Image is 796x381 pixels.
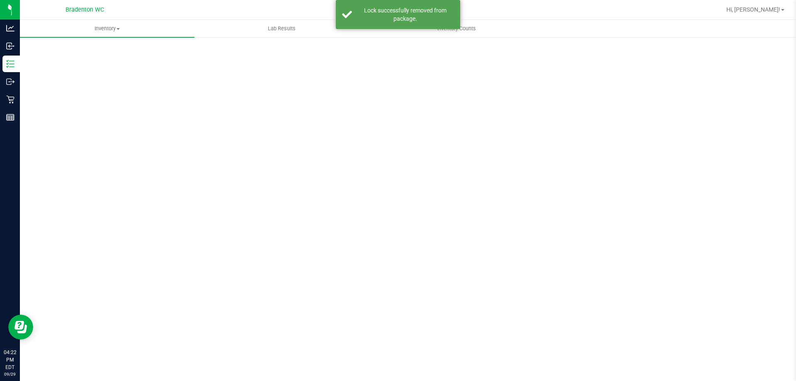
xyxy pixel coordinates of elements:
[6,60,15,68] inline-svg: Inventory
[8,315,33,340] iframe: Resource center
[4,349,16,371] p: 04:22 PM EDT
[726,6,780,13] span: Hi, [PERSON_NAME]!
[194,20,369,37] a: Lab Results
[257,25,307,32] span: Lab Results
[6,42,15,50] inline-svg: Inbound
[20,20,194,37] a: Inventory
[357,6,454,23] div: Lock successfully removed from package.
[6,113,15,121] inline-svg: Reports
[4,371,16,377] p: 09/29
[20,25,194,32] span: Inventory
[6,24,15,32] inline-svg: Analytics
[6,78,15,86] inline-svg: Outbound
[6,95,15,104] inline-svg: Retail
[66,6,104,13] span: Bradenton WC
